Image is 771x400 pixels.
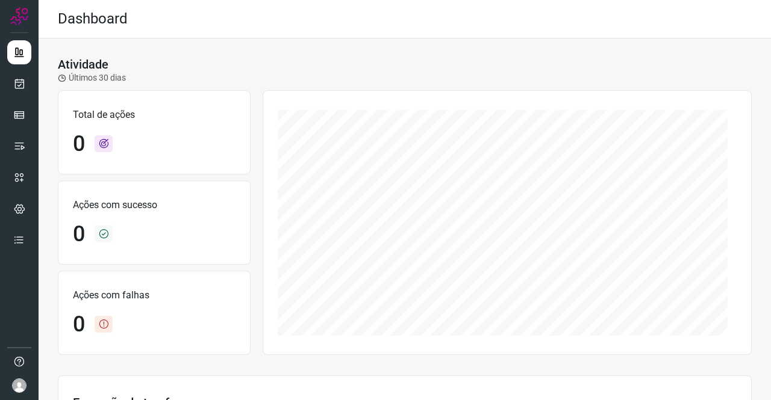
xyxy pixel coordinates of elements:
p: Últimos 30 dias [58,72,126,84]
img: avatar-user-boy.jpg [12,378,27,393]
img: Logo [10,7,28,25]
h1: 0 [73,131,85,157]
p: Ações com falhas [73,288,236,303]
h1: 0 [73,221,85,247]
h2: Dashboard [58,10,128,28]
h1: 0 [73,312,85,337]
p: Total de ações [73,108,236,122]
p: Ações com sucesso [73,198,236,212]
h3: Atividade [58,57,108,72]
